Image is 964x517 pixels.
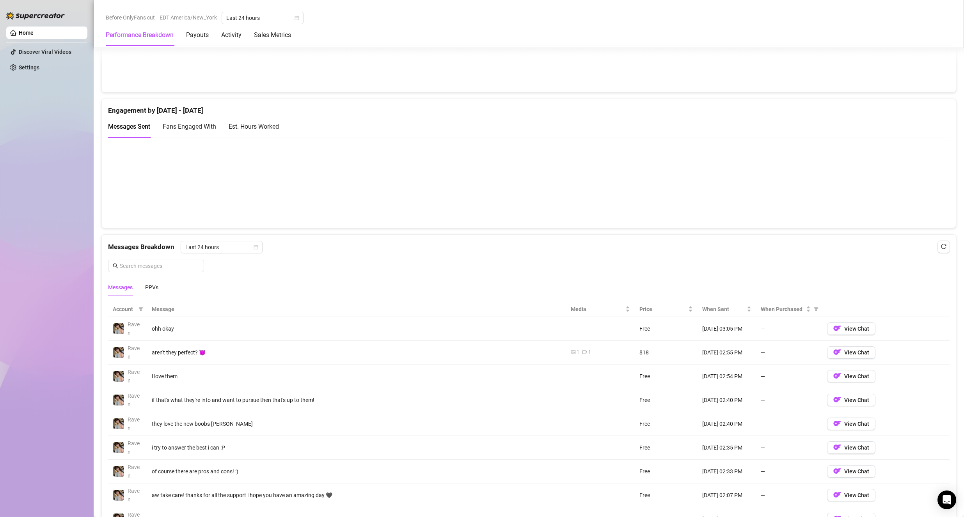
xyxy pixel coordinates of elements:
[113,395,124,405] img: Raven
[844,349,869,356] span: View Chat
[635,341,698,365] td: $18
[19,64,39,71] a: Settings
[152,467,561,476] div: of course there are pros and cons! :)
[635,388,698,412] td: Free
[152,443,561,452] div: i try to answer the best i can :P
[152,348,561,357] div: aren't they perfect? 😈
[186,30,209,40] div: Payouts
[147,302,566,317] th: Message
[702,305,745,313] span: When Sent
[833,491,841,499] img: OF
[571,305,624,313] span: Media
[827,375,875,381] a: OFView Chat
[152,324,561,333] div: ohh okay
[152,396,561,404] div: if that's what they're into and want to pursue then that's up to them!
[128,393,140,407] span: Raven
[756,302,822,317] th: When Purchased
[827,322,875,335] button: OFView Chat
[295,16,299,20] span: calendar
[113,305,135,313] span: Account
[833,372,841,380] img: OF
[827,446,875,452] a: OFView Chat
[254,245,258,250] span: calendar
[635,365,698,388] td: Free
[635,460,698,483] td: Free
[756,341,822,365] td: —
[833,443,841,451] img: OF
[226,12,299,24] span: Last 24 hours
[844,492,869,498] span: View Chat
[108,241,950,253] div: Messages Breakdown
[827,465,875,478] button: OFView Chat
[635,483,698,507] td: Free
[113,263,118,269] span: search
[152,420,561,428] div: they love the new boobs [PERSON_NAME]
[761,305,804,313] span: When Purchased
[138,307,143,312] span: filter
[827,422,875,428] a: OFView Chat
[698,365,756,388] td: [DATE] 02:54 PM
[588,349,591,356] div: 1
[833,467,841,475] img: OF
[128,416,140,431] span: Raven
[128,321,140,336] span: Raven
[128,440,140,455] span: Raven
[128,488,140,503] span: Raven
[698,388,756,412] td: [DATE] 02:40 PM
[6,12,65,19] img: logo-BBDzfeDw.svg
[152,372,561,381] div: i love them
[844,468,869,475] span: View Chat
[844,326,869,332] span: View Chat
[756,365,822,388] td: —
[698,436,756,460] td: [DATE] 02:35 PM
[756,483,822,507] td: —
[827,470,875,476] a: OFView Chat
[635,412,698,436] td: Free
[571,350,575,354] span: picture
[756,412,822,436] td: —
[827,327,875,333] a: OFView Chat
[844,444,869,451] span: View Chat
[812,303,820,315] span: filter
[698,317,756,341] td: [DATE] 03:05 PM
[152,491,561,499] div: aw take care! thanks for all the support i hope you have an amazing day 🖤
[844,373,869,379] span: View Chat
[756,436,822,460] td: —
[108,99,950,116] div: Engagement by [DATE] - [DATE]
[827,351,875,357] a: OFView Chat
[577,349,579,356] div: 1
[108,123,150,130] span: Messages Sent
[833,348,841,356] img: OF
[827,441,875,454] button: OFView Chat
[833,420,841,427] img: OF
[756,317,822,341] td: —
[128,369,140,384] span: Raven
[941,244,946,249] span: reload
[113,442,124,453] img: Raven
[229,122,279,131] div: Est. Hours Worked
[844,397,869,403] span: View Chat
[19,49,71,55] a: Discover Viral Videos
[635,317,698,341] td: Free
[128,464,140,479] span: Raven
[833,396,841,404] img: OF
[827,370,875,382] button: OFView Chat
[833,324,841,332] img: OF
[844,421,869,427] span: View Chat
[108,283,133,292] div: Messages
[582,350,587,354] span: video-camera
[163,123,216,130] span: Fans Engaged With
[698,302,756,317] th: When Sent
[635,436,698,460] td: Free
[221,30,241,40] div: Activity
[113,466,124,477] img: Raven
[756,460,822,483] td: —
[106,30,174,40] div: Performance Breakdown
[937,490,956,509] div: Open Intercom Messenger
[128,345,140,360] span: Raven
[698,412,756,436] td: [DATE] 02:40 PM
[827,346,875,359] button: OFView Chat
[814,307,818,312] span: filter
[113,323,124,334] img: Raven
[639,305,687,313] span: Price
